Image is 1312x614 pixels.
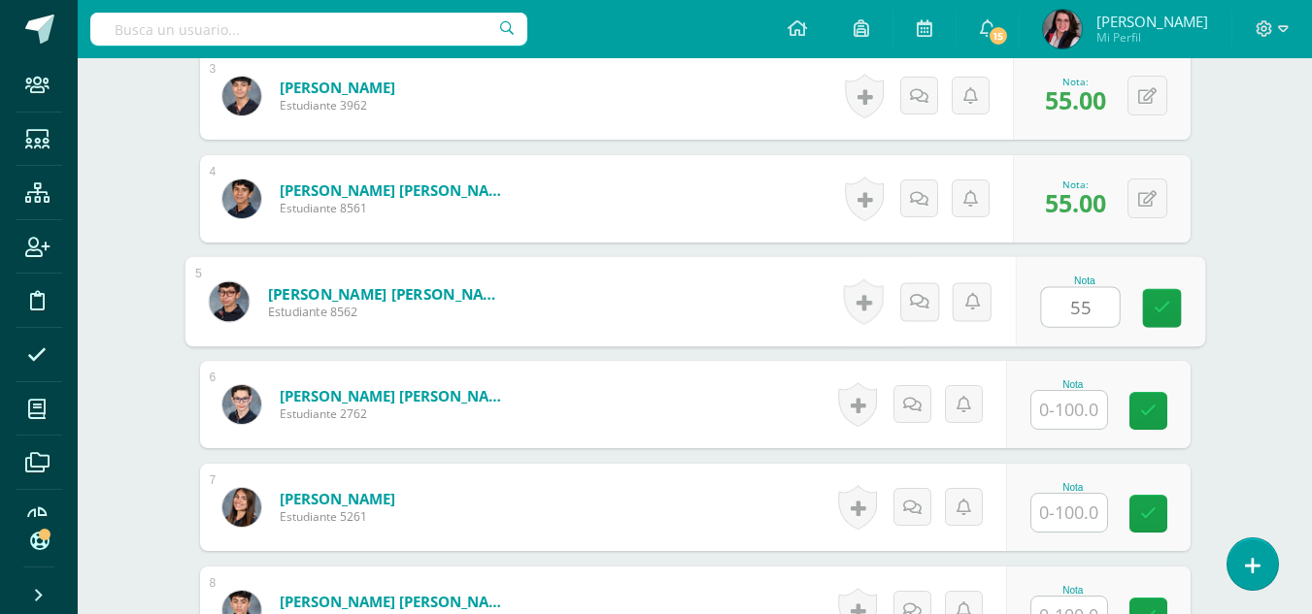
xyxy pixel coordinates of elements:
a: [PERSON_NAME] [PERSON_NAME] [280,386,513,405]
img: 87c15567538cccde765da5176634a027.png [222,488,261,527]
a: [PERSON_NAME] [PERSON_NAME] [280,592,513,611]
a: [PERSON_NAME] [280,489,395,508]
div: Nota [1030,379,1116,390]
div: Nota [1040,275,1128,286]
img: f89842a4e61842ba27cad18f797cc0cf.png [1043,10,1082,48]
input: 0-100.0 [1031,494,1107,532]
div: Nota [1030,482,1116,493]
span: Estudiante 8562 [267,304,507,321]
span: 55.00 [1045,186,1106,219]
span: Mi Perfil [1096,29,1208,46]
span: Estudiante 8561 [280,200,513,216]
span: 15 [988,25,1009,47]
div: Nota: [1045,178,1106,191]
input: 0-100.0 [1041,288,1119,327]
img: d020304117cef2a6affd8389b189478e.png [209,281,249,321]
span: Estudiante 5261 [280,508,395,525]
a: [PERSON_NAME] [PERSON_NAME] [267,283,507,304]
span: Estudiante 2762 [280,405,513,422]
a: [PERSON_NAME] [PERSON_NAME] [280,180,513,200]
span: 55.00 [1045,83,1106,116]
div: Nota [1030,585,1116,596]
input: Busca un usuario... [90,13,527,46]
img: 26e2af0b35ee262c0c01645e1d215612.png [222,77,261,115]
a: [PERSON_NAME] [280,78,395,97]
div: Nota: [1045,75,1106,88]
input: 0-100.0 [1031,391,1107,429]
span: Estudiante 3962 [280,97,395,113]
span: [PERSON_NAME] [1096,12,1208,31]
img: 8076847d7be3b78ab9ca6690a4120551.png [222,179,261,218]
img: e3ba3db6f5f56dd72ea5a0d46982f1c2.png [222,385,261,424]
